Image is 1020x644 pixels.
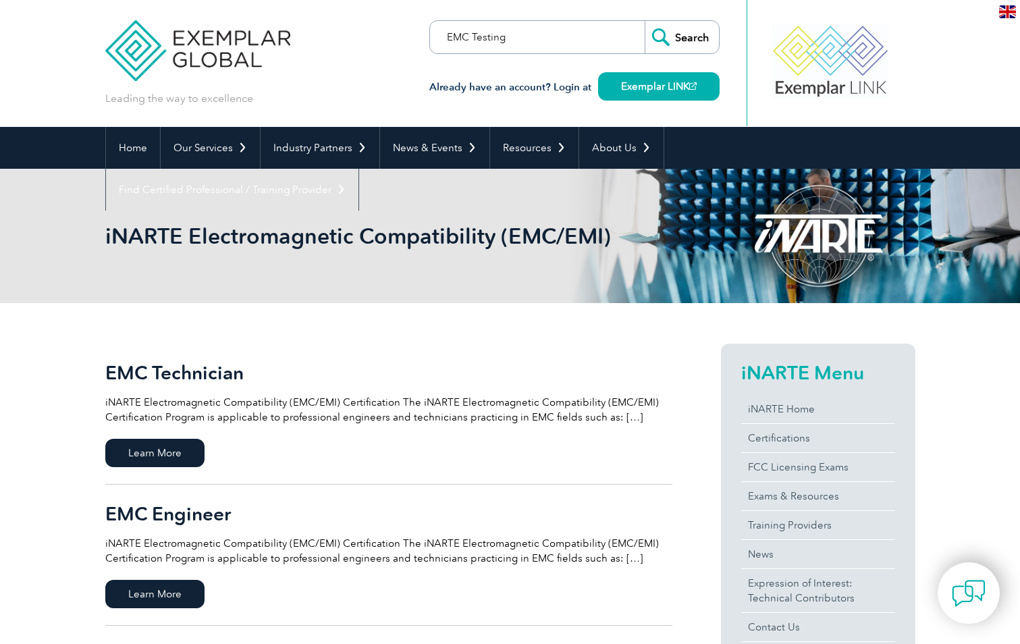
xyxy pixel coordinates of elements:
[429,79,720,96] h3: Already have an account? Login at
[105,362,672,383] h2: EMC Technician
[741,569,895,612] a: Expression of Interest:Technical Contributors
[741,395,895,423] a: iNARTE Home
[741,453,895,481] a: FCC Licensing Exams
[105,344,672,485] a: EMC Technician iNARTE Electromagnetic Compatibility (EMC/EMI) Certification The iNARTE Electromag...
[999,5,1016,18] img: en
[645,21,719,53] input: Search
[380,127,489,169] a: News & Events
[741,482,895,510] a: Exams & Resources
[741,362,895,383] h2: iNARTE Menu
[105,223,624,249] h1: iNARTE Electromagnetic Compatibility (EMC/EMI)
[106,169,358,211] a: Find Certified Professional / Training Provider
[161,127,260,169] a: Our Services
[105,580,205,608] span: Learn More
[689,82,697,90] img: open_square.png
[741,424,895,452] a: Certifications
[106,127,160,169] a: Home
[952,576,986,610] img: contact-chat.png
[490,127,579,169] a: Resources
[105,395,672,425] p: iNARTE Electromagnetic Compatibility (EMC/EMI) Certification The iNARTE Electromagnetic Compatibi...
[105,439,205,467] span: Learn More
[261,127,379,169] a: Industry Partners
[105,91,253,106] p: Leading the way to excellence
[741,613,895,641] a: Contact Us
[105,485,672,626] a: EMC Engineer iNARTE Electromagnetic Compatibility (EMC/EMI) Certification The iNARTE Electromagne...
[105,503,672,525] h2: EMC Engineer
[598,72,720,101] a: Exemplar LINK
[105,536,672,566] p: iNARTE Electromagnetic Compatibility (EMC/EMI) Certification The iNARTE Electromagnetic Compatibi...
[579,127,664,169] a: About Us
[741,540,895,568] a: News
[741,511,895,539] a: Training Providers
